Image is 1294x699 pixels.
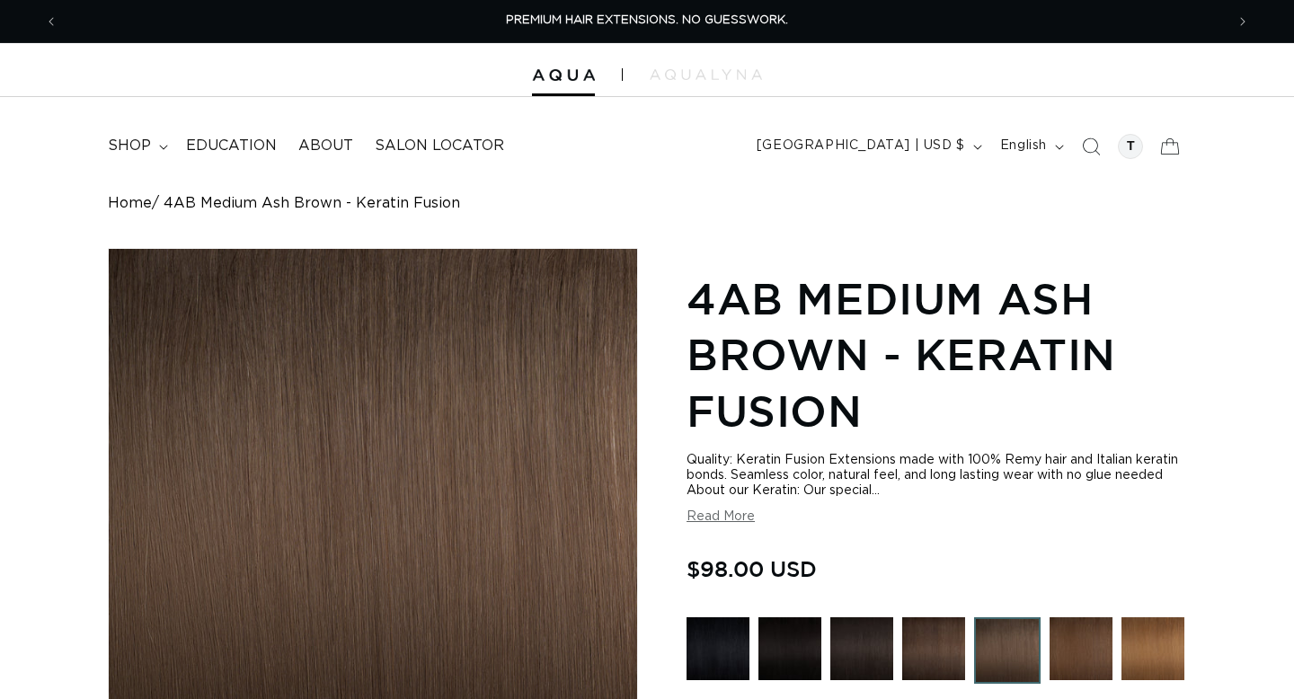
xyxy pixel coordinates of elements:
img: 1 Black - Keratin Fusion [687,617,749,680]
summary: shop [97,126,175,166]
a: 4AB Medium Ash Brown - Keratin Fusion [974,617,1041,693]
span: Education [186,137,277,155]
button: Next announcement [1223,4,1263,39]
button: Previous announcement [31,4,71,39]
nav: breadcrumbs [108,195,1186,212]
img: 4 Medium Brown - Keratin Fusion [1050,617,1112,680]
img: 2 Dark Brown - Keratin Fusion [902,617,965,680]
span: Salon Locator [375,137,504,155]
h1: 4AB Medium Ash Brown - Keratin Fusion [687,270,1186,438]
img: 1N Natural Black - Keratin Fusion [758,617,821,680]
span: About [298,137,353,155]
button: [GEOGRAPHIC_DATA] | USD $ [746,129,989,164]
img: 4AB Medium Ash Brown - Keratin Fusion [974,617,1041,684]
img: 6 Light Brown - Keratin Fusion [1121,617,1184,680]
span: English [1000,137,1047,155]
a: Home [108,195,152,212]
span: [GEOGRAPHIC_DATA] | USD $ [757,137,965,155]
img: Aqua Hair Extensions [532,69,595,82]
a: 1B Soft Black - Keratin Fusion [830,617,893,693]
img: 1B Soft Black - Keratin Fusion [830,617,893,680]
span: $98.00 USD [687,552,817,586]
a: 1N Natural Black - Keratin Fusion [758,617,821,693]
a: 1 Black - Keratin Fusion [687,617,749,693]
a: 2 Dark Brown - Keratin Fusion [902,617,965,693]
a: Salon Locator [364,126,515,166]
span: PREMIUM HAIR EXTENSIONS. NO GUESSWORK. [506,14,788,26]
a: Education [175,126,288,166]
a: 4 Medium Brown - Keratin Fusion [1050,617,1112,693]
button: English [989,129,1071,164]
span: shop [108,137,151,155]
img: aqualyna.com [650,69,762,80]
span: 4AB Medium Ash Brown - Keratin Fusion [164,195,460,212]
button: Read More [687,509,755,525]
a: 6 Light Brown - Keratin Fusion [1121,617,1184,693]
summary: Search [1071,127,1111,166]
a: About [288,126,364,166]
div: Quality: Keratin Fusion Extensions made with 100% Remy hair and Italian keratin bonds. Seamless c... [687,453,1186,499]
